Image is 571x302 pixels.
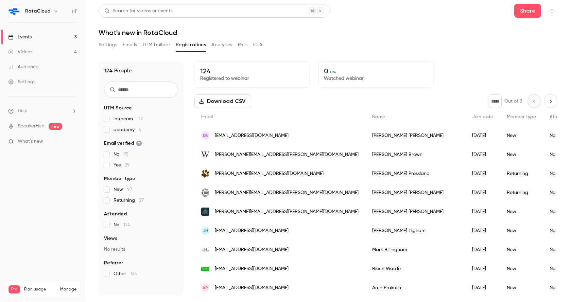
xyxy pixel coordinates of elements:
span: Join date [472,114,493,119]
span: 4 [139,127,141,132]
span: academy [114,126,141,133]
span: 124 [123,223,130,227]
div: New [500,202,543,221]
img: europcar.com [201,267,209,271]
span: AP [203,285,208,291]
div: Settings [8,78,35,85]
span: Pro [8,285,20,294]
span: Attended [550,114,570,119]
button: Analytics [211,39,232,50]
div: [DATE] [465,259,500,278]
span: new [49,123,62,130]
span: intercom [114,116,143,122]
div: Events [8,34,32,40]
div: [PERSON_NAME] [PERSON_NAME] [365,202,465,221]
span: [EMAIL_ADDRESS][DOMAIN_NAME] [215,284,289,291]
button: Polls [238,39,248,50]
span: KB [203,132,208,139]
a: Manage [60,287,76,292]
div: [DATE] [465,278,500,297]
button: CTA [253,39,262,50]
span: Help [18,107,28,114]
p: No results [104,246,178,253]
div: Returning [500,164,543,183]
div: New [500,221,543,240]
span: 95 [123,152,128,157]
p: 0 [324,67,428,75]
div: Rioch Warde [365,259,465,278]
span: Email [201,114,213,119]
button: Download CSV [194,94,251,108]
span: Name [372,114,385,119]
div: [PERSON_NAME] Pressland [365,164,465,183]
span: Attended [104,211,127,217]
h6: RotaCloud [25,8,50,15]
div: New [500,145,543,164]
div: [PERSON_NAME] [PERSON_NAME] [365,126,465,145]
img: owstonhall.com [201,208,209,216]
div: [PERSON_NAME] Brown [365,145,465,164]
span: New [114,186,132,193]
div: [DATE] [465,183,500,202]
div: New [500,240,543,259]
span: Member type [104,175,135,182]
span: 124 [130,271,137,276]
span: 0 % [330,70,336,74]
button: Emails [123,39,137,50]
span: 97 [127,187,132,192]
h1: What's new in RotaCloud [99,29,557,37]
span: No [114,221,130,228]
h1: 124 People [104,67,132,75]
span: [EMAIL_ADDRESS][DOMAIN_NAME] [215,246,289,253]
span: Email verified [104,140,142,147]
p: 124 [200,67,304,75]
span: Views [104,235,117,242]
span: [PERSON_NAME][EMAIL_ADDRESS][PERSON_NAME][DOMAIN_NAME] [215,151,359,158]
span: [PERSON_NAME][EMAIL_ADDRESS][PERSON_NAME][DOMAIN_NAME] [215,208,359,215]
div: [DATE] [465,164,500,183]
span: 29 [125,163,130,167]
div: [PERSON_NAME] [PERSON_NAME] [365,183,465,202]
span: [EMAIL_ADDRESS][DOMAIN_NAME] [215,132,289,139]
div: [PERSON_NAME] Higham [365,221,465,240]
span: [PERSON_NAME][EMAIL_ADDRESS][DOMAIN_NAME] [215,170,324,177]
span: UTM Source [104,105,132,111]
div: Arun Prakash [365,278,465,297]
button: Share [514,4,541,18]
span: JH [203,228,208,234]
span: Referrer [104,260,123,266]
p: Watched webinar [324,75,428,82]
div: New [500,278,543,297]
span: 27 [139,198,144,203]
span: [EMAIL_ADDRESS][DOMAIN_NAME] [215,265,289,272]
p: Registered to webinar [200,75,304,82]
div: Mark Billingham [365,240,465,259]
img: flourishchildservices.co.uk [201,246,209,254]
div: New [500,259,543,278]
img: hertfordshirezoo.com [201,170,209,178]
li: help-dropdown-opener [8,107,77,114]
a: SpeakerHub [18,123,45,130]
span: No [114,151,128,158]
div: [DATE] [465,221,500,240]
div: New [500,126,543,145]
span: [PERSON_NAME][EMAIL_ADDRESS][PERSON_NAME][DOMAIN_NAME] [215,189,359,196]
span: [EMAIL_ADDRESS][DOMAIN_NAME] [215,227,289,234]
button: Next page [544,94,557,108]
img: wellcomecarehomes.com [201,150,209,159]
span: What's new [18,138,43,145]
button: Registrations [176,39,206,50]
span: Returning [114,197,144,204]
img: RotaCloud [8,6,19,17]
div: Returning [500,183,543,202]
span: Member type [507,114,536,119]
div: [DATE] [465,145,500,164]
img: haverhill-tc.gov.uk [201,189,209,197]
span: Yes [114,162,130,168]
div: Audience [8,64,38,70]
div: Search for videos or events [104,7,172,15]
section: facet-groups [104,105,178,277]
div: [DATE] [465,126,500,145]
button: Settings [99,39,117,50]
button: UTM builder [143,39,170,50]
